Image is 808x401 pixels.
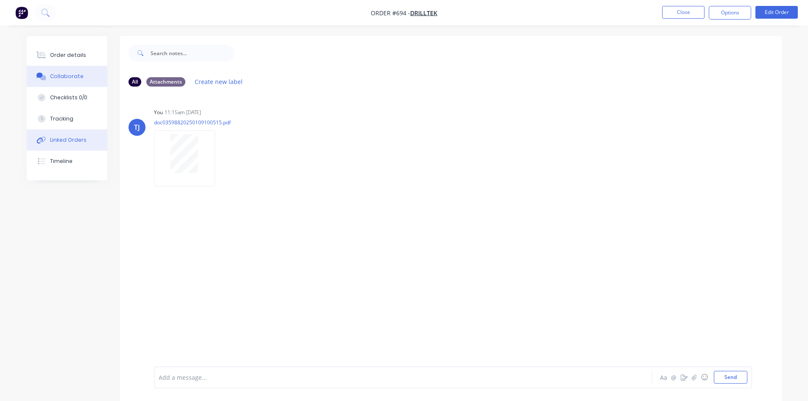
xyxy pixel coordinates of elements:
[134,122,140,132] div: TJ
[50,157,73,165] div: Timeline
[50,115,73,123] div: Tracking
[129,77,141,87] div: All
[50,73,84,80] div: Collaborate
[50,94,87,101] div: Checklists 0/0
[709,6,751,20] button: Options
[659,372,669,382] button: Aa
[714,371,747,384] button: Send
[50,136,87,144] div: Linked Orders
[410,9,437,17] a: DRILLTEK
[662,6,705,19] button: Close
[165,109,201,116] div: 11:15am [DATE]
[154,119,231,126] p: doc03598820250109100515.pdf
[27,151,107,172] button: Timeline
[669,372,679,382] button: @
[27,45,107,66] button: Order details
[27,66,107,87] button: Collaborate
[371,9,410,17] span: Order #694 -
[50,51,86,59] div: Order details
[190,76,247,87] button: Create new label
[27,108,107,129] button: Tracking
[151,45,235,62] input: Search notes...
[146,77,185,87] div: Attachments
[154,109,163,116] div: You
[27,87,107,108] button: Checklists 0/0
[755,6,798,19] button: Edit Order
[27,129,107,151] button: Linked Orders
[699,372,710,382] button: ☺
[15,6,28,19] img: Factory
